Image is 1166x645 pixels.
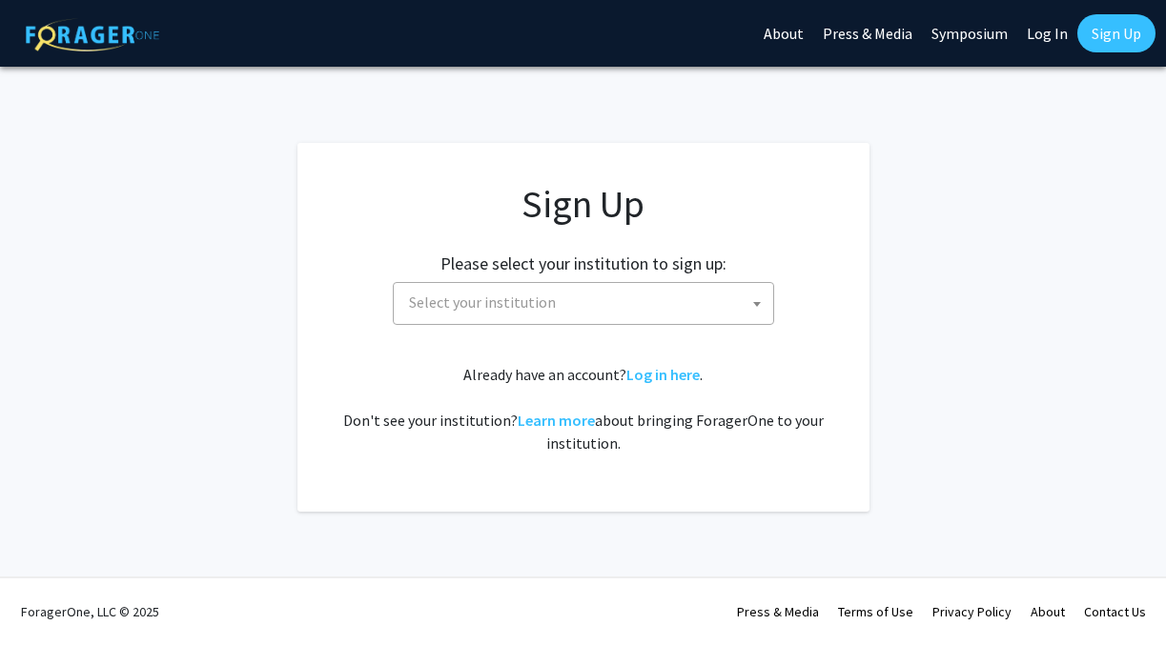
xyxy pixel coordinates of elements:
a: Learn more about bringing ForagerOne to your institution [518,411,595,430]
a: Sign Up [1077,14,1156,52]
a: About [1031,603,1065,620]
a: Contact Us [1084,603,1146,620]
a: Log in here [626,365,700,384]
a: Terms of Use [838,603,913,620]
h2: Please select your institution to sign up: [440,253,726,274]
span: Select your institution [401,283,773,322]
a: Privacy Policy [932,603,1012,620]
a: Press & Media [737,603,819,620]
h1: Sign Up [336,181,831,227]
span: Select your institution [409,292,556,312]
div: Already have an account? . Don't see your institution? about bringing ForagerOne to your institut... [336,363,831,454]
span: Select your institution [393,282,774,325]
img: ForagerOne Logo [26,18,159,51]
div: ForagerOne, LLC © 2025 [21,578,159,645]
